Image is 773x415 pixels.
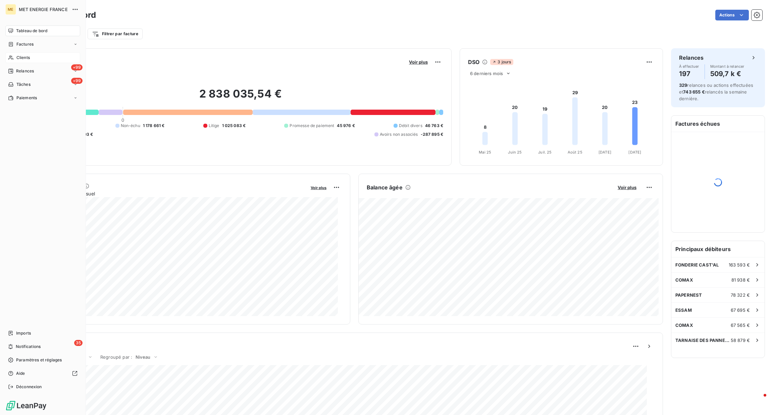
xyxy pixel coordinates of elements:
tspan: Juil. 25 [538,150,552,155]
h4: 197 [679,68,699,79]
span: 81 938 € [731,277,750,283]
h6: Balance âgée [367,183,403,191]
span: +99 [71,64,83,70]
h6: Relances [679,54,704,62]
span: Aide [16,370,25,376]
iframe: Intercom live chat [750,392,766,408]
span: Relances [16,68,34,74]
span: Montant à relancer [710,64,744,68]
span: COMAX [675,322,693,328]
span: Tableau de bord [16,28,47,34]
span: 67 695 € [731,307,750,313]
span: Notifications [16,344,41,350]
span: 329 [679,82,687,88]
span: TARNAISE DES PANNEAUX SAS [675,338,731,343]
span: COMAX [675,277,693,283]
span: Factures [16,41,34,47]
span: MET ENERGIE FRANCE [19,7,68,12]
span: Niveau [136,354,150,360]
span: Imports [16,330,31,336]
span: 67 565 € [731,322,750,328]
span: ESSAM [675,307,692,313]
span: 1 178 661 € [143,123,165,129]
button: Filtrer par facture [88,28,143,39]
span: 35 [74,340,83,346]
span: PAPERNEST [675,292,702,298]
span: 46 763 € [425,123,443,129]
span: Débit divers [399,123,422,129]
tspan: Août 25 [568,150,582,155]
span: À effectuer [679,64,699,68]
span: 743 655 € [683,89,705,95]
button: Voir plus [407,59,430,65]
span: Chiffre d'affaires mensuel [38,190,306,197]
span: 1 025 083 € [222,123,246,129]
span: FONDERIE CAST'AL [675,262,719,268]
a: Aide [5,368,80,379]
tspan: [DATE] [599,150,611,155]
span: Regroupé par : [100,354,132,360]
div: ME [5,4,16,15]
span: 58 879 € [731,338,750,343]
span: Voir plus [618,185,636,190]
h6: Principaux débiteurs [671,241,765,257]
span: Clients [16,55,30,61]
tspan: [DATE] [628,150,641,155]
span: +99 [71,78,83,84]
span: Voir plus [311,185,326,190]
img: Logo LeanPay [5,400,47,411]
span: -287 895 € [421,131,444,137]
span: 6 derniers mois [470,71,503,76]
span: Paramètres et réglages [16,357,62,363]
span: 78 322 € [731,292,750,298]
button: Actions [715,10,749,20]
button: Voir plus [309,184,328,190]
span: 3 jours [490,59,513,65]
span: relances ou actions effectuées et relancés la semaine dernière. [679,82,753,101]
span: 0 [121,117,124,123]
span: 45 976 € [337,123,355,129]
span: Déconnexion [16,384,42,390]
span: Voir plus [409,59,428,65]
span: Avoirs non associés [380,131,418,137]
h2: 2 838 035,54 € [38,87,443,107]
tspan: Juin 25 [508,150,522,155]
tspan: Mai 25 [479,150,491,155]
h6: Factures échues [671,116,765,132]
span: Litige [209,123,219,129]
span: Paiements [16,95,37,101]
span: Promesse de paiement [290,123,334,129]
h6: DSO [468,58,479,66]
span: Non-échu [121,123,140,129]
span: 163 593 € [729,262,750,268]
span: Tâches [16,81,31,87]
button: Voir plus [616,184,638,190]
h4: 509,7 k € [710,68,744,79]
